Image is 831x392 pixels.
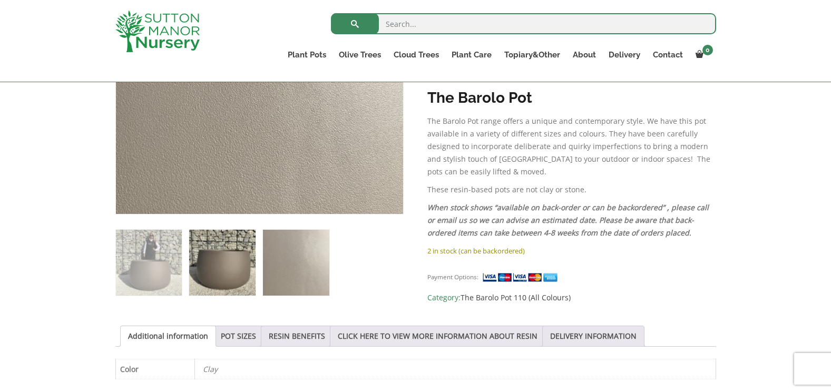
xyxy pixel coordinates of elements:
[115,11,200,52] img: logo
[189,230,255,296] img: The Barolo Pot 110 Colour Clay - Image 2
[647,47,689,62] a: Contact
[427,202,709,238] em: When stock shows “available on back-order or can be backordered” , please call or email us so we ...
[427,89,532,106] strong: The Barolo Pot
[115,359,194,379] th: Color
[550,326,637,346] a: DELIVERY INFORMATION
[689,47,716,62] a: 0
[427,291,716,304] span: Category:
[427,183,716,196] p: These resin-based pots are not clay or stone.
[427,273,478,281] small: Payment Options:
[461,292,571,302] a: The Barolo Pot 110 (All Colours)
[602,47,647,62] a: Delivery
[702,45,713,55] span: 0
[427,115,716,178] p: The Barolo Pot range offers a unique and contemporary style. We have this pot available in a vari...
[427,244,716,257] p: 2 in stock (can be backordered)
[387,47,445,62] a: Cloud Trees
[203,359,708,379] p: Clay
[445,47,498,62] a: Plant Care
[115,359,716,379] table: Product Details
[221,326,256,346] a: POT SIZES
[116,230,182,296] img: The Barolo Pot 110 Colour Clay
[128,326,208,346] a: Additional information
[281,47,333,62] a: Plant Pots
[566,47,602,62] a: About
[338,326,537,346] a: CLICK HERE TO VIEW MORE INFORMATION ABOUT RESIN
[333,47,387,62] a: Olive Trees
[269,326,325,346] a: RESIN BENEFITS
[331,13,716,34] input: Search...
[498,47,566,62] a: Topiary&Other
[263,230,329,296] img: The Barolo Pot 110 Colour Clay - Image 3
[482,272,561,283] img: payment supported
